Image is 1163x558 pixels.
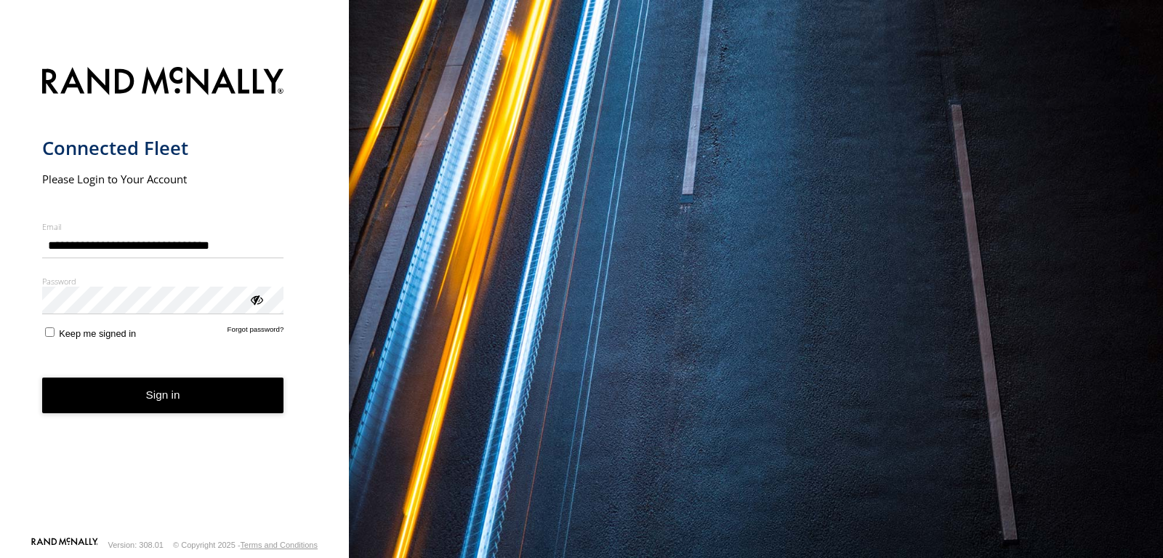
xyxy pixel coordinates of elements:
[42,58,307,536] form: main
[42,378,284,413] button: Sign in
[42,172,284,186] h2: Please Login to Your Account
[42,136,284,160] h1: Connected Fleet
[173,541,318,549] div: © Copyright 2025 -
[42,64,284,101] img: Rand McNally
[45,327,55,337] input: Keep me signed in
[108,541,164,549] div: Version: 308.01
[241,541,318,549] a: Terms and Conditions
[42,221,284,232] label: Email
[249,292,263,306] div: ViewPassword
[31,538,98,552] a: Visit our Website
[59,328,136,339] span: Keep me signed in
[228,325,284,339] a: Forgot password?
[42,276,284,287] label: Password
